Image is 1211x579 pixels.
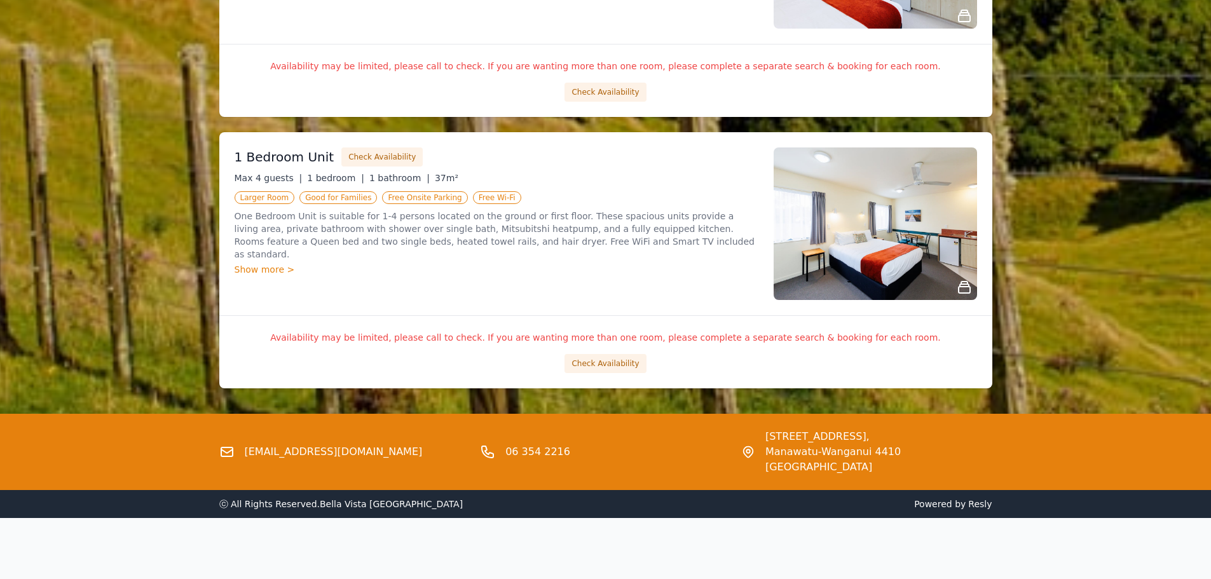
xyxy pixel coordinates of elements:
span: 37m² [435,173,458,183]
button: Check Availability [564,83,646,102]
span: Powered by [611,498,992,510]
span: Manawatu-Wanganui 4410 [GEOGRAPHIC_DATA] [765,444,992,475]
span: Max 4 guests | [235,173,303,183]
button: Check Availability [341,147,423,167]
span: ⓒ All Rights Reserved. Bella Vista [GEOGRAPHIC_DATA] [219,499,463,509]
a: Resly [968,499,992,509]
span: 1 bedroom | [307,173,364,183]
h3: 1 Bedroom Unit [235,148,334,166]
span: Free Wi-Fi [473,191,521,204]
button: Check Availability [564,354,646,373]
span: Good for Families [299,191,377,204]
div: Show more > [235,263,758,276]
span: 1 bathroom | [369,173,430,183]
span: Larger Room [235,191,295,204]
span: Free Onsite Parking [382,191,467,204]
p: Availability may be limited, please call to check. If you are wanting more than one room, please ... [235,331,977,344]
a: [EMAIL_ADDRESS][DOMAIN_NAME] [245,444,423,460]
span: [STREET_ADDRESS], [765,429,992,444]
a: 06 354 2216 [505,444,570,460]
p: Availability may be limited, please call to check. If you are wanting more than one room, please ... [235,60,977,72]
p: One Bedroom Unit is suitable for 1-4 persons located on the ground or first floor. These spacious... [235,210,758,261]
